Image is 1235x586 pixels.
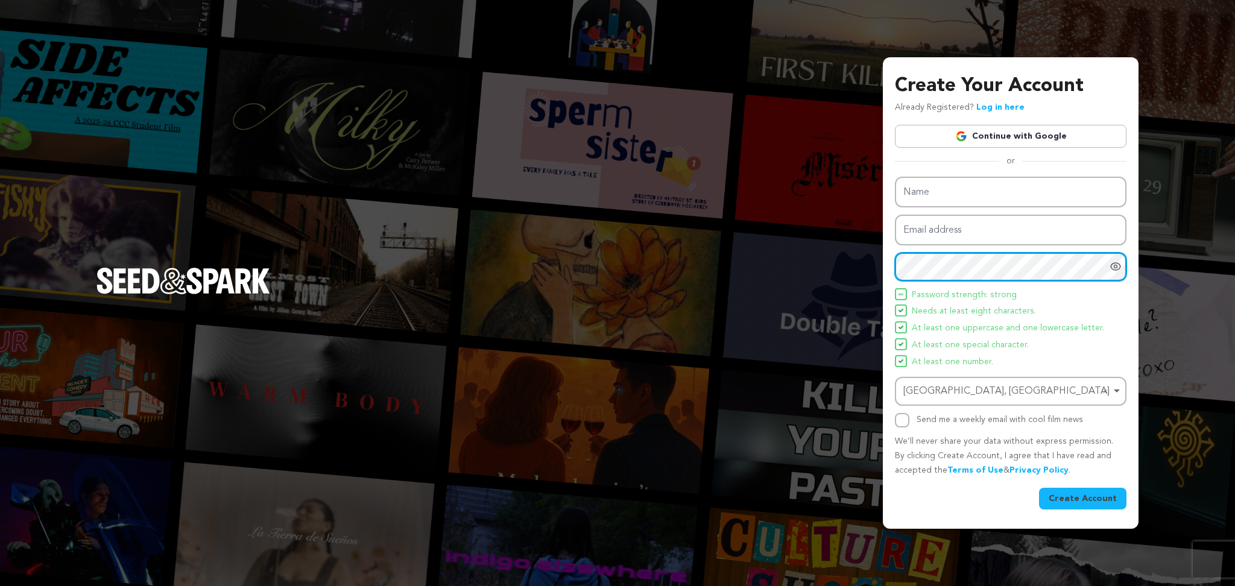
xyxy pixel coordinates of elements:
[947,466,1003,474] a: Terms of Use
[912,338,1029,353] span: At least one special character.
[96,268,270,294] img: Seed&Spark Logo
[895,101,1025,115] p: Already Registered?
[895,72,1126,101] h3: Create Your Account
[976,103,1025,112] a: Log in here
[1039,488,1126,509] button: Create Account
[96,268,270,318] a: Seed&Spark Homepage
[912,321,1104,336] span: At least one uppercase and one lowercase letter.
[1110,260,1122,273] a: Show password as plain text. Warning: this will display your password on the screen.
[912,288,1017,303] span: Password strength: strong
[999,155,1022,167] span: or
[1009,466,1069,474] a: Privacy Policy
[895,435,1126,477] p: We’ll never share your data without express permission. By clicking Create Account, I agree that ...
[955,130,967,142] img: Google logo
[903,383,1111,400] div: [GEOGRAPHIC_DATA], [GEOGRAPHIC_DATA]
[895,215,1126,245] input: Email address
[899,325,903,330] img: Seed&Spark Icon
[895,177,1126,207] input: Name
[899,342,903,347] img: Seed&Spark Icon
[912,355,993,370] span: At least one number.
[1099,385,1111,397] button: Remove item: 'ChIJB1lG8XvJuEcRsHMqSvxgJwQ'
[912,304,1036,319] span: Needs at least eight characters.
[899,359,903,364] img: Seed&Spark Icon
[899,292,903,297] img: Seed&Spark Icon
[895,125,1126,148] a: Continue with Google
[917,415,1083,424] label: Send me a weekly email with cool film news
[899,308,903,313] img: Seed&Spark Icon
